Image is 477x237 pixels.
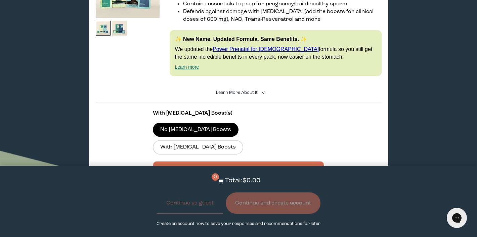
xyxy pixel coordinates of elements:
button: Continue as guest [157,192,223,214]
li: Contains essentials to prep for pregnancy/build healthy sperm [183,0,382,8]
li: Defends against damage with [MEDICAL_DATA] (add the boosts for clinical doses of 600 mg), NAC, Tr... [183,8,382,23]
summary: Learn More About it < [216,90,261,96]
a: Power Prenatal for [DEMOGRAPHIC_DATA] [213,46,319,52]
p: We updated the formula so you still get the same incredible benefits in every pack, now easier on... [175,46,376,61]
i: < [259,91,266,95]
iframe: Gorgias live chat messenger [443,205,470,230]
a: Learn more [175,64,199,70]
strong: ✨ New Name. Updated Formula. Same Benefits. ✨ [175,36,307,42]
label: No [MEDICAL_DATA] Boosts [153,123,239,137]
button: Continue and create account [226,192,320,214]
span: Learn More About it [216,91,258,95]
p: Total: $0.00 [225,176,260,186]
p: Create an account now to save your responses and recommendations for later [157,221,320,227]
p: With [MEDICAL_DATA] Boost(s) [153,110,324,117]
img: thumbnail image [96,21,111,36]
label: With [MEDICAL_DATA] Boosts [153,140,244,154]
img: thumbnail image [112,21,127,36]
span: 0 [212,173,219,181]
